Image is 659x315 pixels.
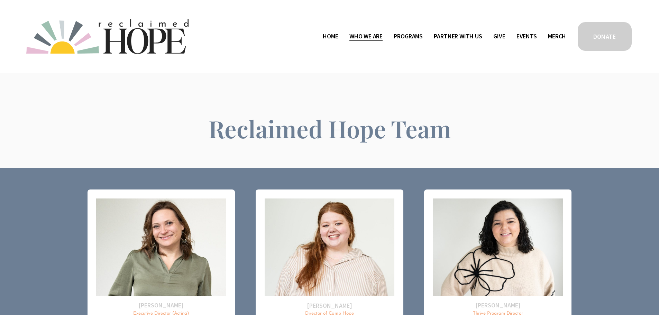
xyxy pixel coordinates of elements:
[493,31,505,42] a: Give
[265,302,394,309] h2: [PERSON_NAME]
[433,301,562,309] h2: [PERSON_NAME]
[96,301,226,309] h2: [PERSON_NAME]
[349,31,383,41] span: Who We Are
[26,19,189,54] img: Reclaimed Hope Initiative
[209,113,451,144] span: Reclaimed Hope Team
[349,31,383,42] a: folder dropdown
[516,31,537,42] a: Events
[434,31,482,42] a: folder dropdown
[548,31,566,42] a: Merch
[434,31,482,41] span: Partner With Us
[577,21,633,52] a: DONATE
[394,31,423,42] a: folder dropdown
[394,31,423,41] span: Programs
[323,31,338,42] a: Home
